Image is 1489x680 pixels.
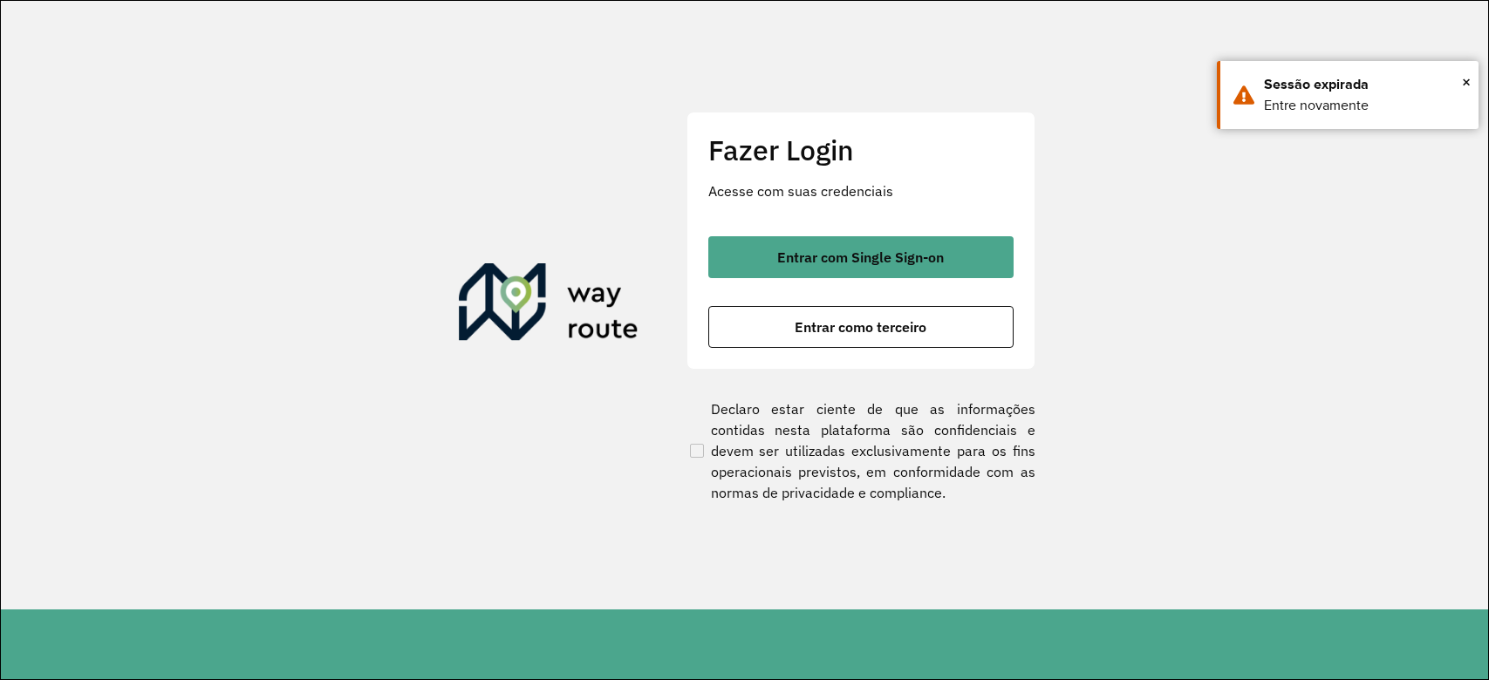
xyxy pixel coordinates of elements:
span: × [1462,69,1471,95]
label: Declaro estar ciente de que as informações contidas nesta plataforma são confidenciais e devem se... [686,398,1035,503]
h2: Fazer Login [708,133,1014,167]
button: Close [1462,69,1471,95]
img: Roteirizador AmbevTech [459,263,639,347]
button: button [708,306,1014,348]
button: button [708,236,1014,278]
span: Entrar como terceiro [795,320,926,334]
div: Sessão expirada [1264,74,1465,95]
p: Acesse com suas credenciais [708,180,1014,201]
span: Entrar com Single Sign-on [777,250,944,264]
div: Entre novamente [1264,95,1465,116]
